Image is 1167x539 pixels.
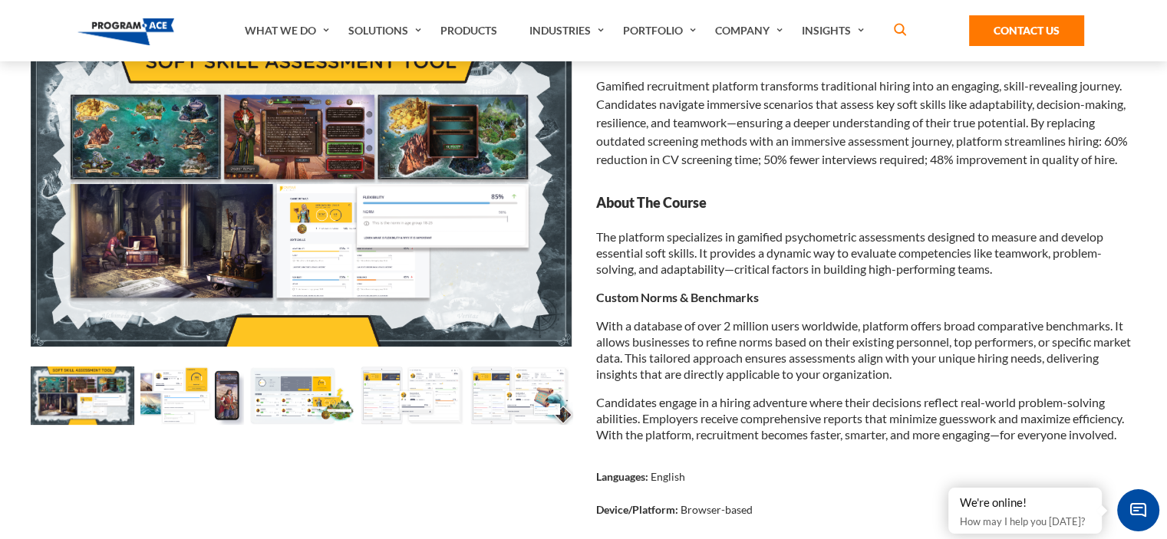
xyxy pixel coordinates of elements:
p: Browser-based [681,501,753,518]
strong: Device/Platform: [596,503,678,516]
img: Gamified recruitment platform - Preview 0 [31,42,572,347]
strong: Languages: [596,470,648,483]
p: The platform specializes in gamified psychometric assessments designed to measure and develop ess... [596,228,1137,277]
div: Gamified recruitment platform transforms traditional hiring into an engaging, skill-revealing jou... [596,42,1137,169]
img: Gamified recruitment platform - Preview 1 [140,366,244,425]
p: Candidates engage in a hiring adventure where their decisions reflect real-world problem-solving ... [596,394,1137,442]
a: Contact Us [969,15,1084,46]
img: Gamified recruitment platform - Preview 4 [470,366,573,425]
div: We're online! [960,495,1090,511]
span: Chat Widget [1117,489,1159,531]
p: How may I help you [DATE]? [960,512,1090,531]
img: Gamified recruitment platform - Preview 3 [360,366,463,425]
img: Program-Ace [77,18,175,45]
img: Gamified recruitment platform - Preview 2 [250,366,354,425]
p: With a database of over 2 million users worldwide, platform offers broad comparative benchmarks. ... [596,317,1137,382]
img: Gamified recruitment platform - Preview 0 [31,366,134,425]
strong: About The Course [596,193,1137,212]
p: English [651,468,685,485]
p: Custom Norms & Benchmarks [596,289,1137,305]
